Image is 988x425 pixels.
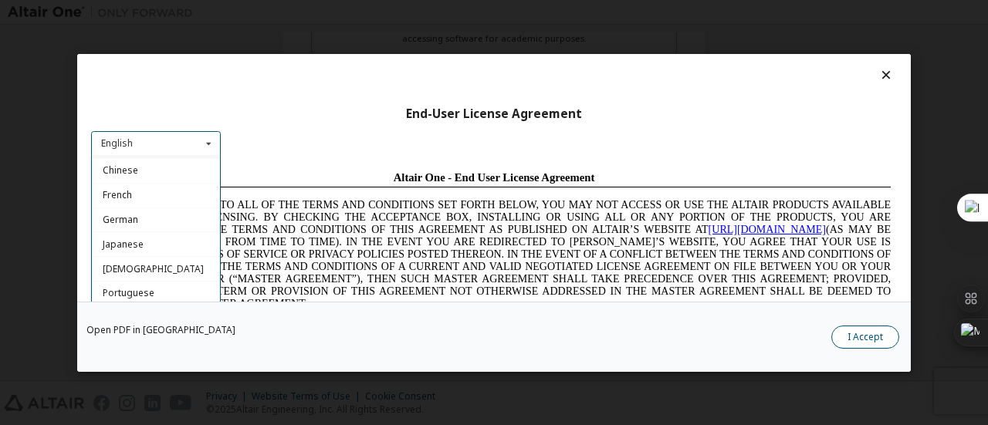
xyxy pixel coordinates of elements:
span: Chinese [103,164,138,177]
span: Altair One - End User License Agreement [303,6,504,19]
a: Open PDF in [GEOGRAPHIC_DATA] [86,325,235,334]
span: German [103,213,138,226]
button: I Accept [831,325,899,348]
span: Portuguese [103,287,154,300]
span: [DEMOGRAPHIC_DATA] [103,262,204,275]
a: [URL][DOMAIN_NAME] [617,59,735,70]
span: French [103,188,132,201]
div: English [101,139,133,148]
div: End-User License Agreement [91,106,897,121]
span: Japanese [103,238,144,251]
span: IF YOU DO NOT AGREE TO ALL OF THE TERMS AND CONDITIONS SET FORTH BELOW, YOU MAY NOT ACCESS OR USE... [6,34,800,144]
span: Lore Ipsumd Sit Ame Cons Adipisc Elitseddo (“Eiusmodte”) in utlabor Etdolo Magnaaliqua Eni. (“Adm... [6,157,800,268]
